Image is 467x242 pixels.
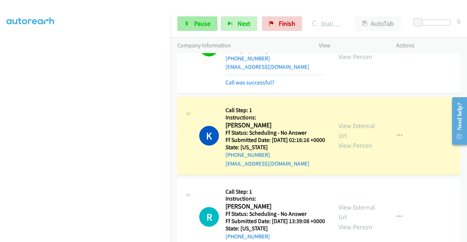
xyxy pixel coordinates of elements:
[238,19,250,28] span: Next
[225,210,325,218] h5: Ff Status: Scheduling - No Answer
[339,52,372,61] a: View Person
[319,41,383,50] p: View
[339,122,375,140] a: View External Url
[177,41,306,50] p: Company Information
[225,129,325,136] h5: Ff Status: Scheduling - No Answer
[446,92,467,150] iframe: Resource Center
[225,144,325,151] h5: State: [US_STATE]
[225,151,270,158] a: [PHONE_NUMBER]
[339,141,372,150] a: View Person
[199,207,219,227] h1: R
[221,16,257,31] button: Next
[225,136,325,144] h5: Ff Submitted Date: [DATE] 02:16:16 +0000
[194,19,211,28] span: Pause
[279,19,295,28] span: Finish
[199,207,219,227] div: The call is yet to be attempted
[225,63,309,70] a: [EMAIL_ADDRESS][DOMAIN_NAME]
[225,195,325,202] h5: Instructions:
[225,233,270,240] a: [PHONE_NUMBER]
[199,126,219,146] h1: K
[396,41,460,50] p: Actions
[225,107,325,114] h5: Call Step: 1
[262,16,302,31] a: Finish
[225,121,323,130] h2: [PERSON_NAME]
[225,160,309,167] a: [EMAIL_ADDRESS][DOMAIN_NAME]
[225,218,325,225] h5: Ff Submitted Date: [DATE] 13:39:08 +0000
[312,19,342,29] p: Dialing [PERSON_NAME]
[457,16,460,26] div: 0
[355,16,401,31] button: AutoTab
[225,225,325,232] h5: State: [US_STATE]
[225,79,274,86] a: Call was successful?
[177,16,217,31] a: Pause
[339,203,375,221] a: View External Url
[225,55,270,62] a: [PHONE_NUMBER]
[339,223,372,231] a: View Person
[225,188,325,195] h5: Call Step: 1
[225,114,325,121] h5: Instructions:
[225,202,325,211] h2: [PERSON_NAME]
